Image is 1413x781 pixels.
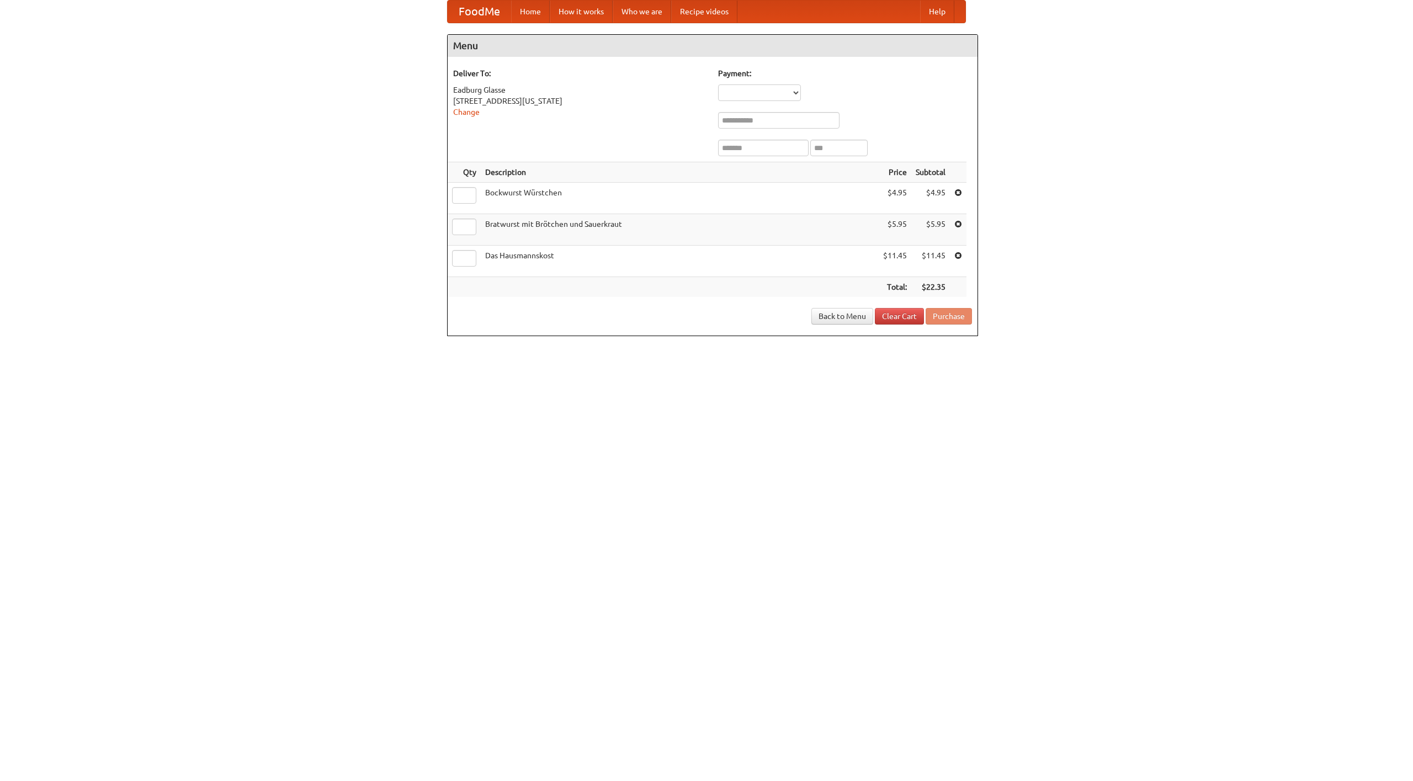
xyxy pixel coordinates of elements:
[926,308,972,325] button: Purchase
[879,183,911,214] td: $4.95
[911,183,950,214] td: $4.95
[448,162,481,183] th: Qty
[448,35,978,57] h4: Menu
[879,162,911,183] th: Price
[911,246,950,277] td: $11.45
[911,214,950,246] td: $5.95
[879,214,911,246] td: $5.95
[879,277,911,297] th: Total:
[920,1,954,23] a: Help
[911,277,950,297] th: $22.35
[453,68,707,79] h5: Deliver To:
[481,214,879,246] td: Bratwurst mit Brötchen und Sauerkraut
[811,308,873,325] a: Back to Menu
[511,1,550,23] a: Home
[453,108,480,116] a: Change
[671,1,737,23] a: Recipe videos
[875,308,924,325] a: Clear Cart
[453,95,707,107] div: [STREET_ADDRESS][US_STATE]
[448,1,511,23] a: FoodMe
[613,1,671,23] a: Who we are
[481,162,879,183] th: Description
[879,246,911,277] td: $11.45
[481,246,879,277] td: Das Hausmannskost
[911,162,950,183] th: Subtotal
[550,1,613,23] a: How it works
[453,84,707,95] div: Eadburg Glasse
[481,183,879,214] td: Bockwurst Würstchen
[718,68,972,79] h5: Payment:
